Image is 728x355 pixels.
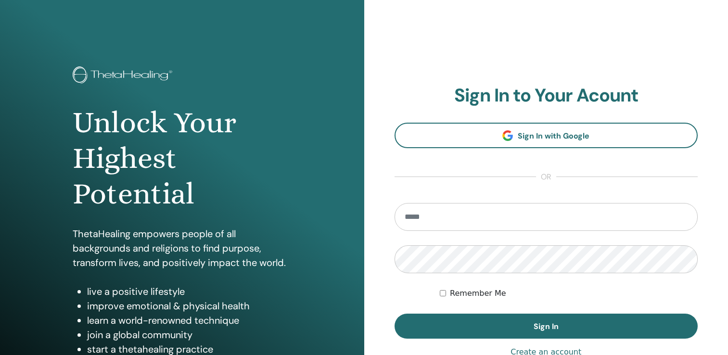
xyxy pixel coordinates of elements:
[536,171,556,183] span: or
[395,85,698,107] h2: Sign In to Your Acount
[518,131,589,141] span: Sign In with Google
[87,299,291,313] li: improve emotional & physical health
[87,313,291,328] li: learn a world-renowned technique
[450,288,506,299] label: Remember Me
[534,321,559,331] span: Sign In
[73,227,291,270] p: ThetaHealing empowers people of all backgrounds and religions to find purpose, transform lives, a...
[73,105,291,212] h1: Unlock Your Highest Potential
[440,288,698,299] div: Keep me authenticated indefinitely or until I manually logout
[395,123,698,148] a: Sign In with Google
[395,314,698,339] button: Sign In
[87,284,291,299] li: live a positive lifestyle
[87,328,291,342] li: join a global community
